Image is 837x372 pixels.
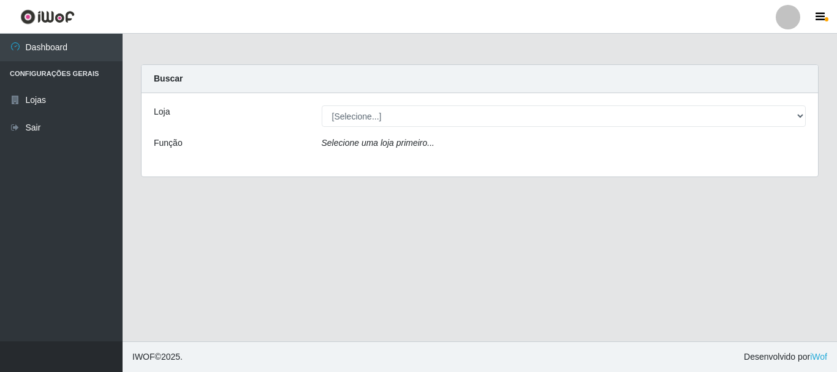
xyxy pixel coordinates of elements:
span: Desenvolvido por [744,351,827,363]
label: Loja [154,105,170,118]
img: CoreUI Logo [20,9,75,25]
strong: Buscar [154,74,183,83]
i: Selecione uma loja primeiro... [322,138,434,148]
span: © 2025 . [132,351,183,363]
label: Função [154,137,183,150]
a: iWof [810,352,827,362]
span: IWOF [132,352,155,362]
